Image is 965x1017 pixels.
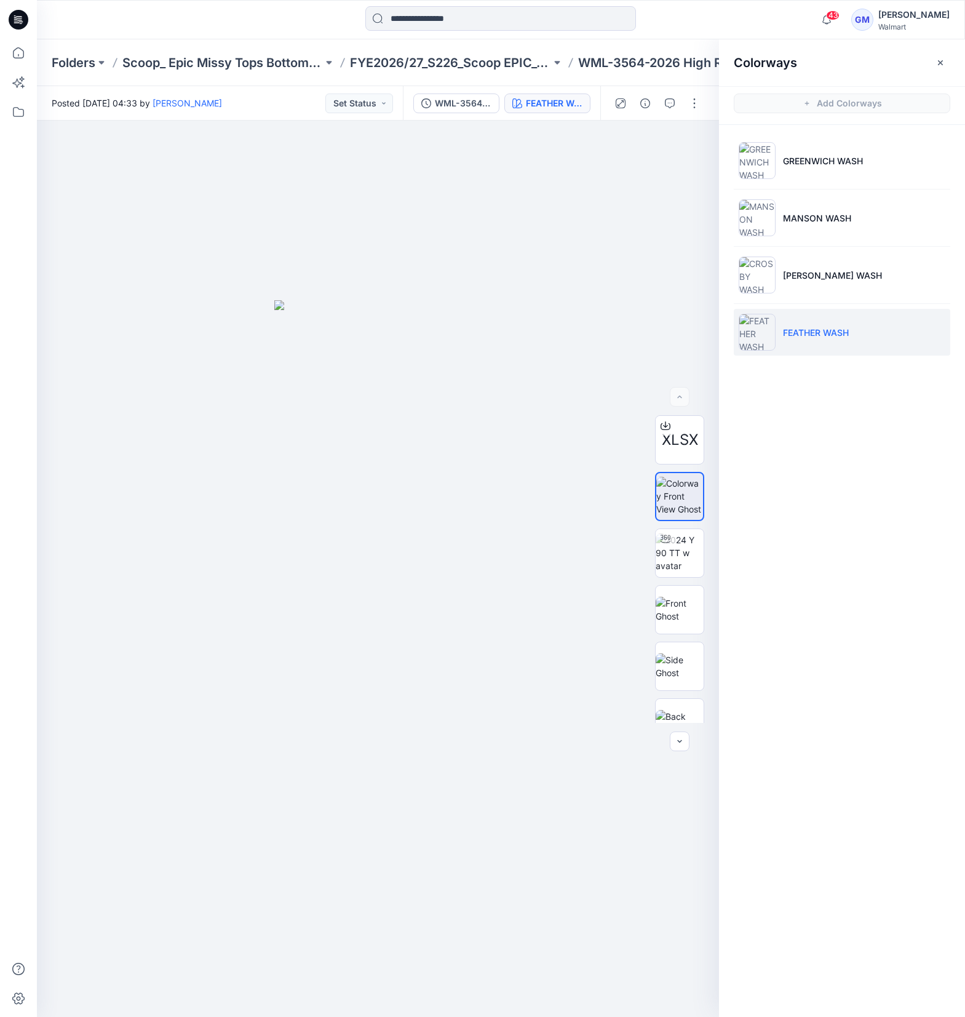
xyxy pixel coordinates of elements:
[826,10,840,20] span: 43
[52,54,95,71] a: Folders
[878,22,950,31] div: Walmart
[504,94,590,113] button: FEATHER WASH
[783,269,882,282] p: [PERSON_NAME] WASH
[122,54,323,71] a: Scoop_ Epic Missy Tops Bottoms Dress
[739,257,776,293] img: CROSBY WASH
[734,55,797,70] h2: Colorways
[739,199,776,236] img: MANSON WASH
[783,154,863,167] p: GREENWICH WASH
[656,597,704,623] img: Front Ghost
[435,97,491,110] div: WML-3564-2026 High Rise Skinny Jeans_Full Colorway
[656,533,704,572] img: 2024 Y 90 TT w avatar
[52,97,222,110] span: Posted [DATE] 04:33 by
[851,9,873,31] div: GM
[739,142,776,179] img: GREENWICH WASH
[635,94,655,113] button: Details
[656,477,703,516] img: Colorway Front View Ghost
[662,429,698,451] span: XLSX
[878,7,950,22] div: [PERSON_NAME]
[656,653,704,679] img: Side Ghost
[783,326,849,339] p: FEATHER WASH
[578,54,779,71] p: WML-3564-2026 High Rise Skinny Jeans
[350,54,550,71] a: FYE2026/27_S226_Scoop EPIC_Top & Bottom
[783,212,851,225] p: MANSON WASH
[413,94,499,113] button: WML-3564-2026 High Rise Skinny Jeans_Full Colorway
[656,710,704,736] img: Back Ghost
[526,97,582,110] div: FEATHER WASH
[739,314,776,351] img: FEATHER WASH
[153,98,222,108] a: [PERSON_NAME]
